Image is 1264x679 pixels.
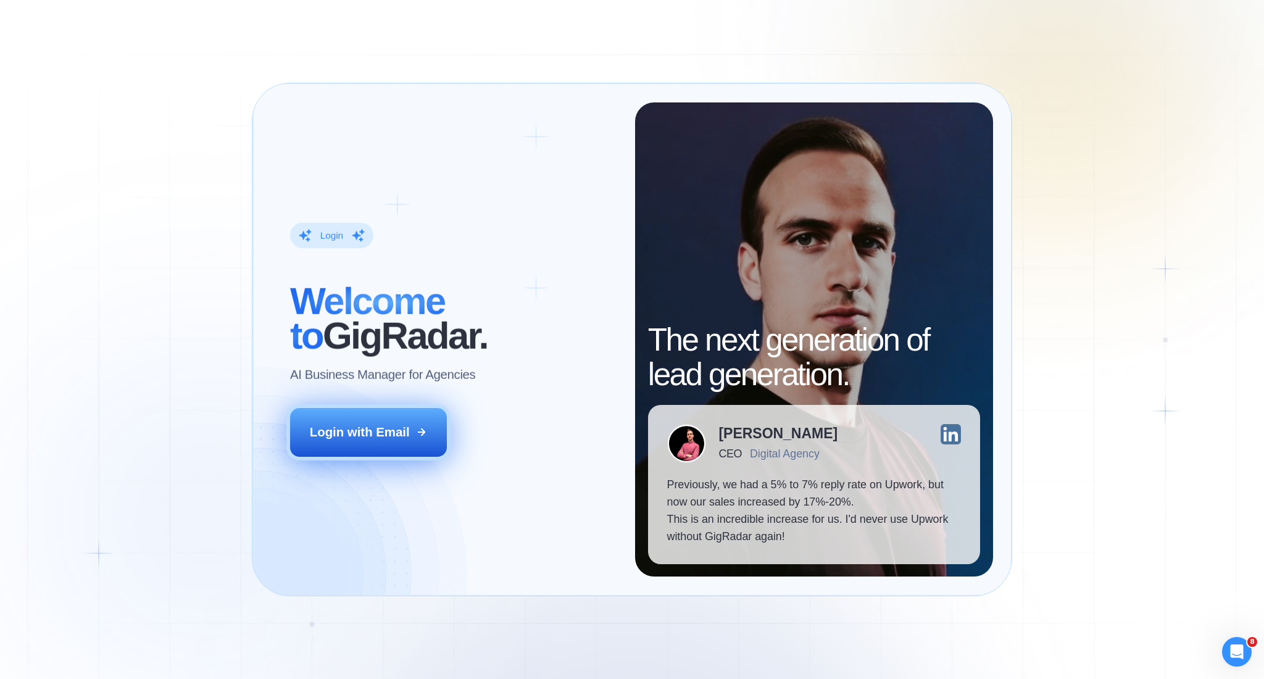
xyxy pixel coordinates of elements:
[1222,637,1252,667] iframe: Intercom live chat
[290,279,445,356] span: Welcome to
[750,448,820,460] div: Digital Agency
[667,476,962,546] p: Previously, we had a 5% to 7% reply rate on Upwork, but now our sales increased by 17%-20%. This ...
[1247,637,1257,647] span: 8
[648,323,980,393] h2: The next generation of lead generation.
[718,427,838,441] div: [PERSON_NAME]
[290,365,475,383] p: AI Business Manager for Agencies
[320,229,343,241] div: Login
[310,423,410,441] div: Login with Email
[718,448,742,460] div: CEO
[290,283,617,353] h2: ‍ GigRadar.
[290,408,446,457] button: Login with Email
